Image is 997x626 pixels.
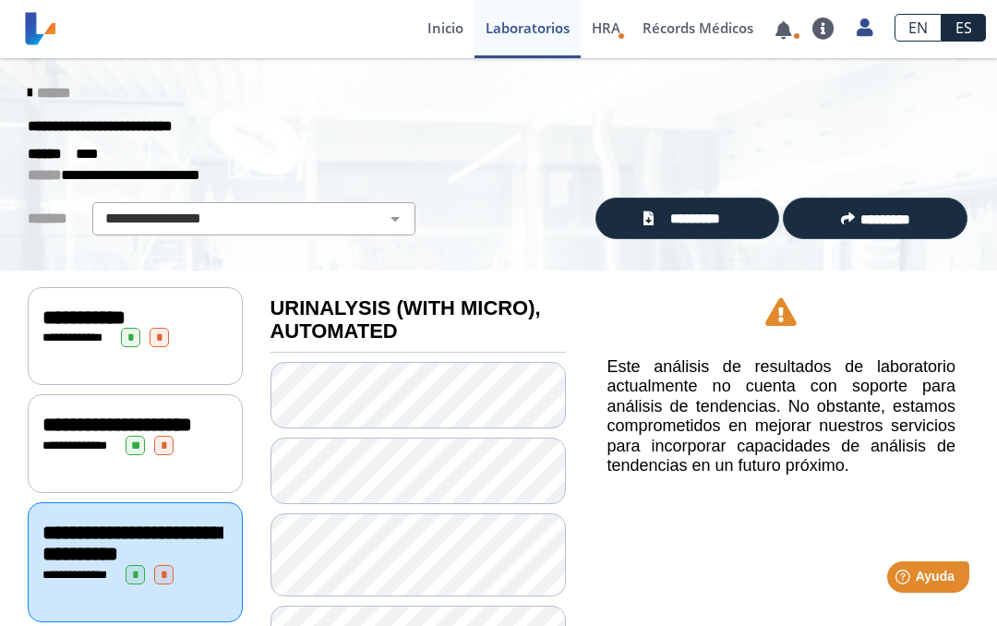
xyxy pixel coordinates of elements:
iframe: Help widget launcher [833,554,977,606]
h5: Este análisis de resultados de laboratorio actualmente no cuenta con soporte para análisis de ten... [607,357,956,477]
a: ES [942,14,986,42]
b: URINALYSIS (WITH MICRO), AUTOMATED [270,296,541,343]
span: HRA [592,18,620,37]
a: EN [895,14,942,42]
